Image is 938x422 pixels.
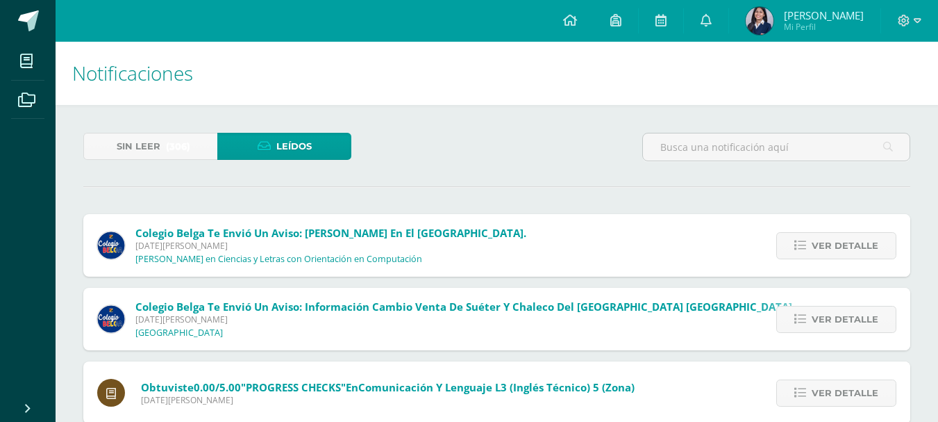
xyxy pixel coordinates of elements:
[276,133,312,159] span: Leídos
[217,133,351,160] a: Leídos
[72,60,193,86] span: Notificaciones
[135,240,526,252] span: [DATE][PERSON_NAME]
[97,305,125,333] img: 919ad801bb7643f6f997765cf4083301.png
[746,7,773,35] img: a82f2996fe71ceb61ee3e19894f4f185.png
[83,133,217,160] a: Sin leer(306)
[643,133,910,161] input: Busca una notificación aquí
[784,21,864,33] span: Mi Perfil
[135,327,223,339] p: [GEOGRAPHIC_DATA]
[784,8,864,22] span: [PERSON_NAME]
[141,380,635,394] span: Obtuviste en
[141,394,635,406] span: [DATE][PERSON_NAME]
[812,233,878,259] span: Ver detalle
[241,380,346,394] span: "PROGRESS CHECKS"
[135,314,798,325] span: [DATE][PERSON_NAME]
[117,133,160,159] span: Sin leer
[135,254,422,265] p: [PERSON_NAME] en Ciencias y Letras con Orientación en Computación
[812,307,878,332] span: Ver detalle
[135,226,526,240] span: Colegio Belga te envió un aviso: [PERSON_NAME] en el [GEOGRAPHIC_DATA].
[166,133,190,159] span: (306)
[194,380,241,394] span: 0.00/5.00
[358,380,635,394] span: Comunicación y Lenguaje L3 (Inglés Técnico) 5 (zona)
[812,380,878,406] span: Ver detalle
[97,232,125,259] img: 919ad801bb7643f6f997765cf4083301.png
[135,300,798,314] span: Colegio Belga te envió un aviso: Información cambio venta de suéter y chaleco del [GEOGRAPHIC_DAT...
